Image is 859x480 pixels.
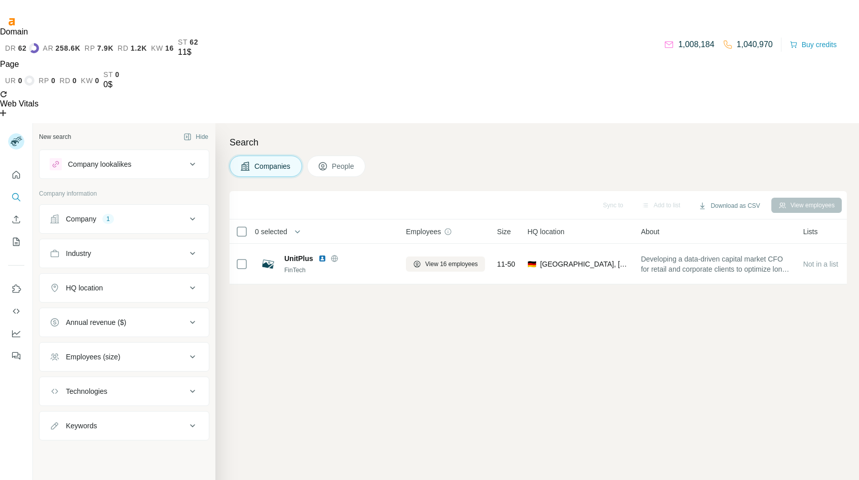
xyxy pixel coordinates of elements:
span: View 16 employees [425,260,478,269]
span: kw [81,77,93,85]
span: rp [85,44,95,52]
button: HQ location [40,276,209,300]
a: kw16 [151,44,174,52]
div: HQ location [66,283,103,293]
img: Logo of UnitPlus [260,256,276,272]
span: About [641,227,660,237]
div: 11$ [178,46,198,58]
a: rd0 [59,77,77,85]
span: People [332,161,355,171]
a: rd1.2K [118,44,147,52]
div: 1 [102,214,114,224]
span: Lists [803,227,818,237]
span: st [103,70,113,79]
button: Annual revenue ($) [40,310,209,335]
button: My lists [8,233,24,251]
button: Feedback [8,347,24,365]
div: Keywords [66,421,97,431]
span: 0 [72,77,77,85]
span: 258.6K [55,44,80,52]
div: Industry [66,248,91,259]
span: 0 [51,77,56,85]
button: Industry [40,241,209,266]
span: 0 selected [255,227,287,237]
span: ar [43,44,54,52]
div: 0$ [103,79,120,91]
span: Companies [254,161,291,171]
a: st0 [103,70,120,79]
span: 1.2K [131,44,147,52]
span: ur [5,77,16,85]
span: 0 [18,77,23,85]
span: 0 [95,77,100,85]
span: rp [39,77,49,85]
button: Enrich CSV [8,210,24,229]
div: Company [66,214,96,224]
span: [GEOGRAPHIC_DATA], [GEOGRAPHIC_DATA] [540,259,629,269]
img: LinkedIn logo [318,254,326,263]
button: Company1 [40,207,209,231]
span: rd [118,44,129,52]
button: Download as CSV [691,198,767,213]
span: Developing a data-driven capital market CFO for retail and corporate clients to optimize long ter... [641,254,791,274]
a: dr62 [5,43,39,53]
button: Technologies [40,379,209,403]
a: st62 [178,38,198,46]
button: Use Surfe on LinkedIn [8,280,24,298]
button: Hide [176,129,215,144]
span: UnitPlus [284,253,313,264]
h4: Search [230,135,847,150]
span: Size [497,227,511,237]
span: Not in a list [803,260,838,268]
span: 7.9K [97,44,114,52]
span: 62 [18,44,27,52]
span: dr [5,44,16,52]
span: st [178,38,188,46]
span: kw [151,44,163,52]
div: Company lookalikes [68,159,131,169]
a: ur0 [5,76,34,86]
a: rp7.9K [85,44,114,52]
div: FinTech [284,266,394,275]
p: 1,008,184 [678,39,714,51]
p: 1,040,970 [737,39,773,51]
button: Buy credits [790,38,837,52]
p: Company information [39,189,209,198]
a: ar258.6K [43,44,81,52]
div: Employees (size) [66,352,120,362]
button: Search [8,188,24,206]
span: 🇩🇪 [528,259,536,269]
span: rd [59,77,70,85]
span: 11-50 [497,259,515,269]
button: View 16 employees [406,256,485,272]
div: Technologies [66,386,107,396]
button: Keywords [40,414,209,438]
span: 16 [165,44,174,52]
div: New search [39,132,71,141]
button: Employees (size) [40,345,209,369]
div: Annual revenue ($) [66,317,126,327]
button: Company lookalikes [40,152,209,176]
a: rp0 [39,77,55,85]
span: Employees [406,227,441,237]
a: kw0 [81,77,99,85]
button: Dashboard [8,324,24,343]
span: HQ location [528,227,565,237]
span: 62 [190,38,198,46]
span: 0 [115,70,120,79]
button: Use Surfe API [8,302,24,320]
button: Quick start [8,166,24,184]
